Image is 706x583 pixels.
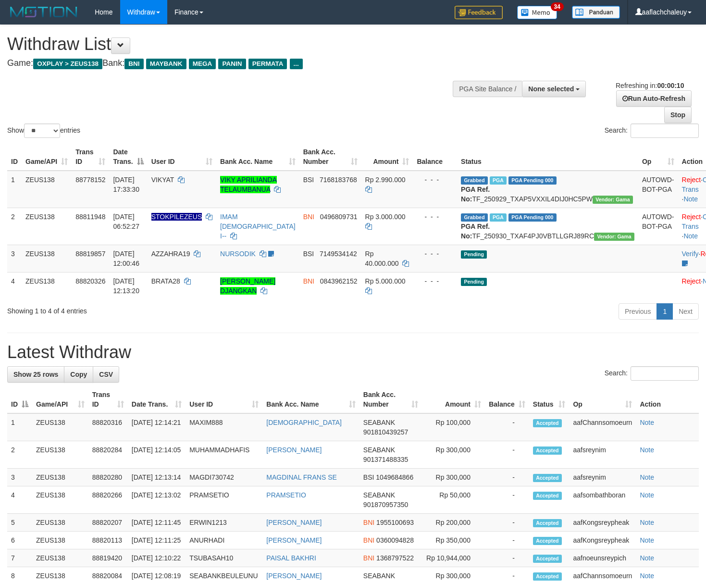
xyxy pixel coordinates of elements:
label: Search: [605,124,699,138]
span: AZZAHRA19 [151,250,190,258]
span: Copy 1955100693 to clipboard [376,519,414,526]
div: Showing 1 to 4 of 4 entries [7,302,287,316]
td: Rp 100,000 [422,413,485,441]
th: Status: activate to sort column ascending [529,386,570,413]
div: PGA Site Balance / [453,81,522,97]
td: MAGDI730742 [186,469,262,486]
span: Rp 3.000.000 [365,213,406,221]
th: Status [457,143,638,171]
td: - [485,549,529,567]
a: PAISAL BAKHRI [266,554,316,562]
a: Note [640,491,654,499]
td: ANURHADI [186,532,262,549]
span: Refreshing in: [616,82,684,89]
img: panduan.png [572,6,620,19]
a: MAGDINAL FRANS SE [266,473,337,481]
span: None selected [528,85,574,93]
a: Next [672,303,699,320]
td: 1 [7,171,22,208]
th: Date Trans.: activate to sort column ascending [128,386,186,413]
div: - - - [417,175,453,185]
span: Show 25 rows [13,371,58,378]
th: Balance [413,143,457,171]
a: VIKY APRILIANDA TELAUMBANUA [220,176,277,193]
span: BSI [303,176,314,184]
b: PGA Ref. No: [461,223,490,240]
th: Game/API: activate to sort column ascending [32,386,88,413]
span: BNI [363,536,374,544]
th: Amount: activate to sort column ascending [422,386,485,413]
span: Accepted [533,519,562,527]
a: [DEMOGRAPHIC_DATA] [266,419,342,426]
strong: 00:00:10 [657,82,684,89]
td: aafsreynim [569,469,636,486]
td: aafsombathboran [569,486,636,514]
span: Pending [461,278,487,286]
td: - [485,469,529,486]
span: Copy 901371488335 to clipboard [363,456,408,463]
span: OXPLAY > ZEUS138 [33,59,102,69]
td: Rp 300,000 [422,469,485,486]
th: Bank Acc. Number: activate to sort column ascending [299,143,361,171]
td: 4 [7,486,32,514]
span: BSI [363,473,374,481]
div: - - - [417,212,453,222]
span: VIKYAT [151,176,174,184]
span: Nama rekening ada tanda titik/strip, harap diedit [151,213,202,221]
td: 88820207 [88,514,128,532]
th: User ID: activate to sort column ascending [186,386,262,413]
td: 2 [7,208,22,245]
span: Pending [461,250,487,259]
a: Note [640,419,654,426]
th: Bank Acc. Number: activate to sort column ascending [359,386,422,413]
td: 88820316 [88,413,128,441]
td: ZEUS138 [32,486,88,514]
a: Copy [64,366,93,383]
td: - [485,413,529,441]
td: 6 [7,532,32,549]
span: Copy 901810439257 to clipboard [363,428,408,436]
span: MAYBANK [146,59,186,69]
th: Bank Acc. Name: activate to sort column ascending [216,143,299,171]
a: IMAM [DEMOGRAPHIC_DATA] I-- [220,213,296,240]
span: Rp 40.000.000 [365,250,399,267]
span: Accepted [533,572,562,581]
td: 3 [7,469,32,486]
a: [PERSON_NAME] DJANGKAN [220,277,275,295]
span: Grabbed [461,176,488,185]
td: aafnoeunsreypich [569,549,636,567]
td: [DATE] 12:11:25 [128,532,186,549]
span: BNI [124,59,143,69]
label: Show entries [7,124,80,138]
span: [DATE] 17:33:30 [113,176,139,193]
a: Note [683,195,698,203]
th: Bank Acc. Name: activate to sort column ascending [262,386,359,413]
td: ZEUS138 [32,413,88,441]
a: Note [640,519,654,526]
td: 7 [7,549,32,567]
td: 2 [7,441,32,469]
a: Note [640,572,654,580]
a: NURSODIK [220,250,256,258]
span: Marked by aafsreyleap [490,213,507,222]
th: Action [636,386,699,413]
h1: Latest Withdraw [7,343,699,362]
a: Reject [682,213,701,221]
td: [DATE] 12:11:45 [128,514,186,532]
a: Previous [619,303,657,320]
td: 88820280 [88,469,128,486]
select: Showentries [24,124,60,138]
span: Accepted [533,537,562,545]
a: Show 25 rows [7,366,64,383]
a: Note [683,232,698,240]
td: TF_250929_TXAP5VXXIL4DIJ0HC5PW [457,171,638,208]
a: Stop [664,107,692,123]
span: MEGA [189,59,216,69]
img: MOTION_logo.png [7,5,80,19]
span: SEABANK [363,419,395,426]
span: Copy 7149534142 to clipboard [320,250,357,258]
span: BNI [363,519,374,526]
td: MAXIM888 [186,413,262,441]
a: Note [640,536,654,544]
td: ZEUS138 [32,469,88,486]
